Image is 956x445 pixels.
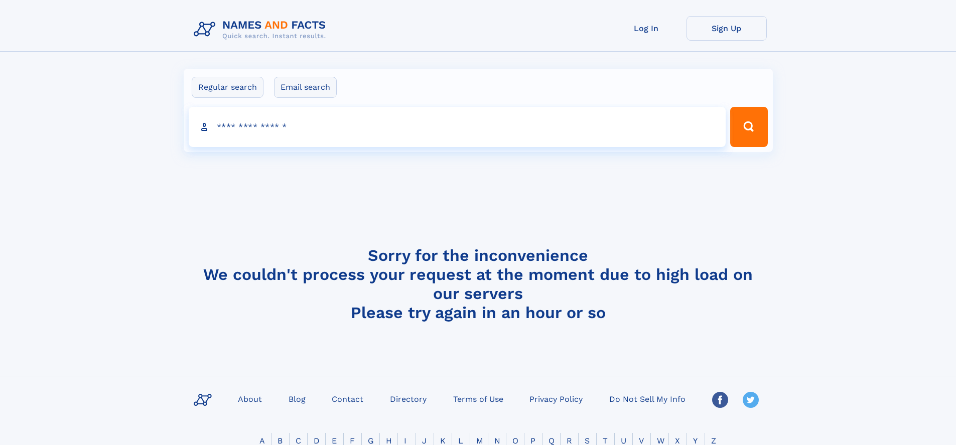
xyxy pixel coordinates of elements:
input: search input [189,107,726,147]
a: Do Not Sell My Info [605,391,690,406]
a: About [234,391,266,406]
a: Directory [386,391,431,406]
a: Contact [328,391,367,406]
img: Facebook [712,392,728,408]
img: Logo Names and Facts [190,16,334,43]
button: Search Button [730,107,767,147]
label: Regular search [192,77,263,98]
h4: Sorry for the inconvenience We couldn't process your request at the moment due to high load on ou... [190,246,767,322]
a: Terms of Use [449,391,507,406]
a: Log In [606,16,687,41]
a: Sign Up [687,16,767,41]
label: Email search [274,77,337,98]
img: Twitter [743,392,759,408]
a: Privacy Policy [525,391,587,406]
a: Blog [285,391,310,406]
